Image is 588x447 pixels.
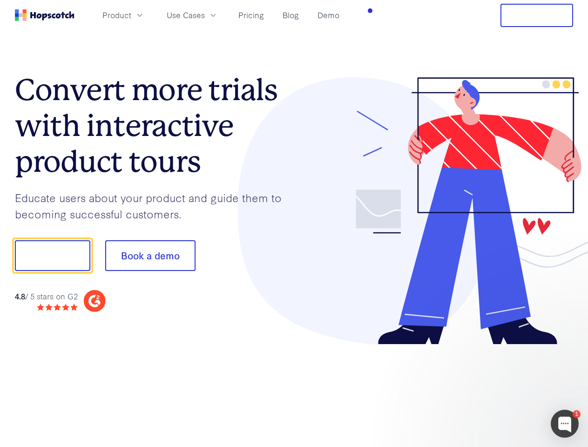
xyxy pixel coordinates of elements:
div: 1 [573,410,581,418]
button: Show me! [15,240,90,271]
button: Use Cases [161,7,223,23]
p: Educate users about your product and guide them to becoming successful customers. [15,190,294,222]
span: Product [102,9,131,21]
a: Pricing [235,7,268,23]
span: Use Cases [167,9,205,21]
button: Free Trial [500,4,573,27]
strong: 4.8 [15,291,25,301]
a: Demo [314,7,343,23]
div: / 5 stars on G2 [15,291,78,302]
a: Blog [279,7,303,23]
button: Product [97,7,150,23]
button: Book a demo [105,240,196,271]
a: Home [15,9,74,21]
h1: Convert more trials with interactive product tours [15,72,294,179]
